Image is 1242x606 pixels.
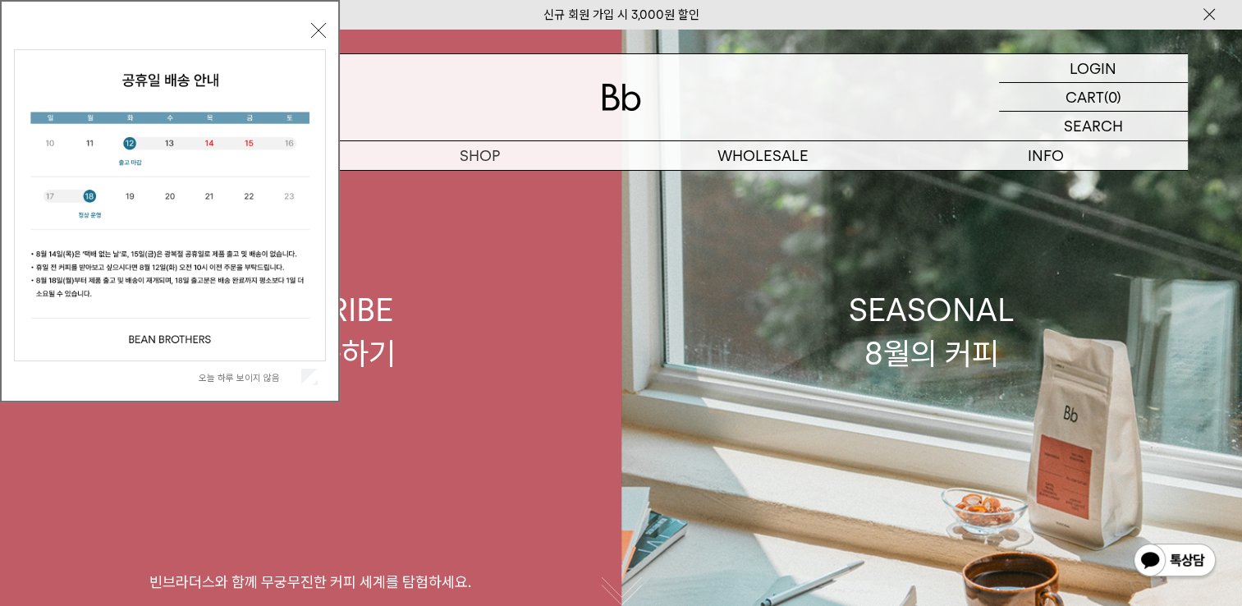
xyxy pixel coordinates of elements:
[199,372,298,383] label: 오늘 하루 보이지 않음
[602,84,641,111] img: 로고
[15,50,325,360] img: cb63d4bbb2e6550c365f227fdc69b27f_113810.jpg
[621,141,905,170] p: WHOLESALE
[543,7,699,22] a: 신규 회원 가입 시 3,000원 할인
[849,288,1015,375] div: SEASONAL 8월의 커피
[311,23,326,38] button: 닫기
[999,83,1188,112] a: CART (0)
[999,54,1188,83] a: LOGIN
[338,141,621,170] a: SHOP
[1066,83,1104,111] p: CART
[1064,112,1123,140] p: SEARCH
[1104,83,1121,111] p: (0)
[1132,542,1217,581] img: 카카오톡 채널 1:1 채팅 버튼
[905,141,1188,170] p: INFO
[1070,54,1116,82] p: LOGIN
